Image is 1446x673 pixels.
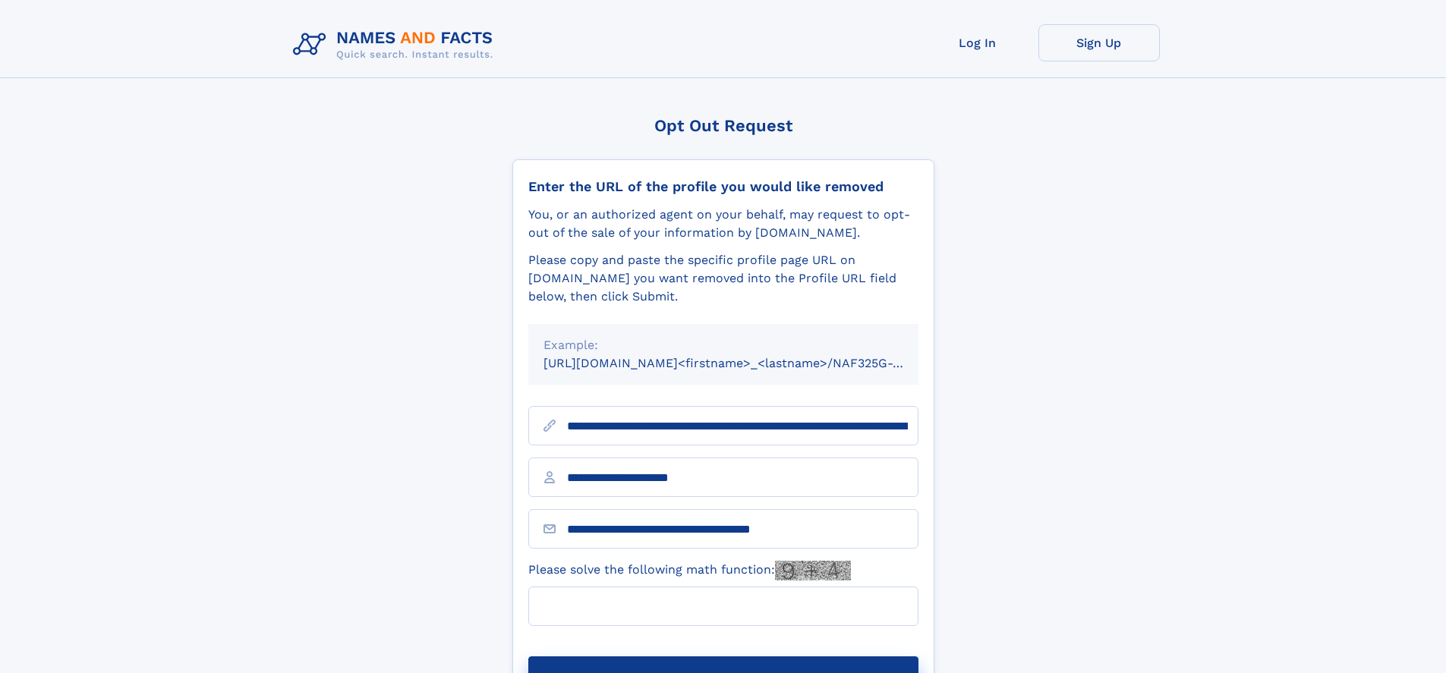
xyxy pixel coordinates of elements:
div: Example: [543,336,903,354]
div: You, or an authorized agent on your behalf, may request to opt-out of the sale of your informatio... [528,206,918,242]
a: Log In [917,24,1038,61]
div: Please copy and paste the specific profile page URL on [DOMAIN_NAME] you want removed into the Pr... [528,251,918,306]
img: Logo Names and Facts [287,24,506,65]
a: Sign Up [1038,24,1160,61]
small: [URL][DOMAIN_NAME]<firstname>_<lastname>/NAF325G-xxxxxxxx [543,356,947,370]
div: Opt Out Request [512,116,934,135]
div: Enter the URL of the profile you would like removed [528,178,918,195]
label: Please solve the following math function: [528,561,851,580]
